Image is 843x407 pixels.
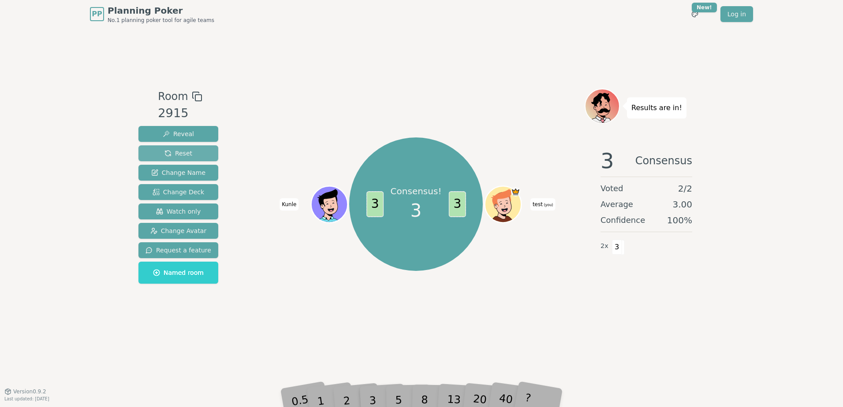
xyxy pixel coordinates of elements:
[92,9,102,19] span: PP
[410,197,421,224] span: 3
[635,150,692,171] span: Consensus
[601,198,633,211] span: Average
[448,191,466,217] span: 3
[601,241,608,251] span: 2 x
[486,187,520,222] button: Click to change your avatar
[601,150,614,171] span: 3
[601,214,645,226] span: Confidence
[391,185,442,197] p: Consensus!
[511,187,520,196] span: test is the host
[138,242,218,258] button: Request a feature
[612,240,622,255] span: 3
[280,198,298,211] span: Click to change your name
[90,4,214,24] a: PPPlanning PokerNo.1 planning poker tool for agile teams
[156,207,201,216] span: Watch only
[4,388,46,395] button: Version0.9.2
[138,184,218,200] button: Change Deck
[164,149,192,158] span: Reset
[153,268,204,277] span: Named room
[543,203,553,207] span: (you)
[158,89,188,104] span: Room
[672,198,692,211] span: 3.00
[4,396,49,401] span: Last updated: [DATE]
[138,165,218,181] button: Change Name
[692,3,717,12] div: New!
[138,145,218,161] button: Reset
[687,6,703,22] button: New!
[601,182,623,195] span: Voted
[145,246,211,255] span: Request a feature
[108,4,214,17] span: Planning Poker
[667,214,692,226] span: 100 %
[151,168,205,177] span: Change Name
[678,182,692,195] span: 2 / 2
[150,226,207,235] span: Change Avatar
[530,198,556,211] span: Click to change your name
[720,6,753,22] a: Log in
[366,191,384,217] span: 3
[153,188,204,196] span: Change Deck
[163,129,194,138] span: Reveal
[138,262,218,284] button: Named room
[631,102,682,114] p: Results are in!
[138,223,218,239] button: Change Avatar
[138,126,218,142] button: Reveal
[108,17,214,24] span: No.1 planning poker tool for agile teams
[158,104,202,122] div: 2915
[138,203,218,219] button: Watch only
[13,388,46,395] span: Version 0.9.2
